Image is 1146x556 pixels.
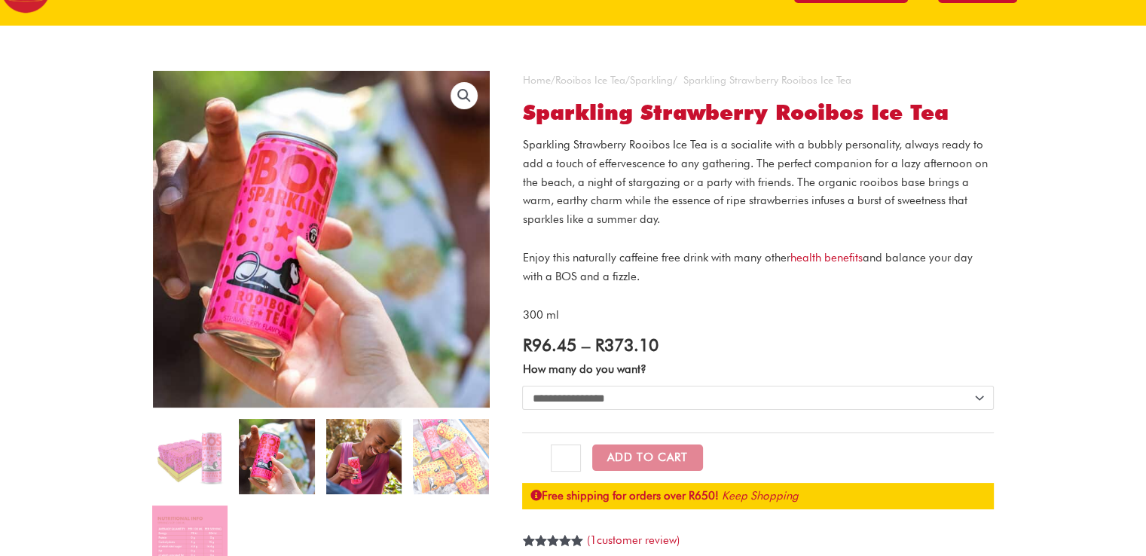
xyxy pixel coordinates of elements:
a: Sparkling [629,74,672,86]
span: R [594,335,604,355]
nav: Breadcrumb [522,71,994,90]
span: R [522,335,531,355]
bdi: 373.10 [594,335,658,355]
img: Sparkling Strawberry Rooibos Ice Tea - Image 4 [413,419,488,494]
img: sparkling strawberry rooibos ice tea [152,419,228,494]
input: Product quantity [551,444,580,472]
h1: Sparkling Strawberry Rooibos Ice Tea [522,100,994,126]
bdi: 96.45 [522,335,576,355]
img: Sparkling Strawberry Rooibos Ice Tea - Image 3 [326,419,402,494]
span: 1 [589,533,596,547]
button: Add to Cart [592,444,703,471]
a: health benefits [790,251,862,264]
a: Rooibos Ice Tea [555,74,625,86]
p: 300 ml [522,306,994,325]
a: Keep Shopping [721,489,798,503]
img: Sparkling Strawberry Rooibos Ice Tea - Image 2 [153,71,490,408]
label: How many do you want? [522,362,646,376]
p: Enjoy this naturally caffeine free drink with many other and balance your day with a BOS and a fi... [522,249,994,286]
a: (1customer review) [586,533,679,547]
p: Sparkling Strawberry Rooibos Ice Tea is a socialite with a bubbly personality, always ready to ad... [522,136,994,229]
span: – [581,335,589,355]
a: Home [522,74,550,86]
strong: Free shipping for orders over R650! [530,489,718,503]
a: View full-screen image gallery [451,82,478,109]
img: Sparkling Strawberry Rooibos Ice Tea - Image 2 [239,419,314,494]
